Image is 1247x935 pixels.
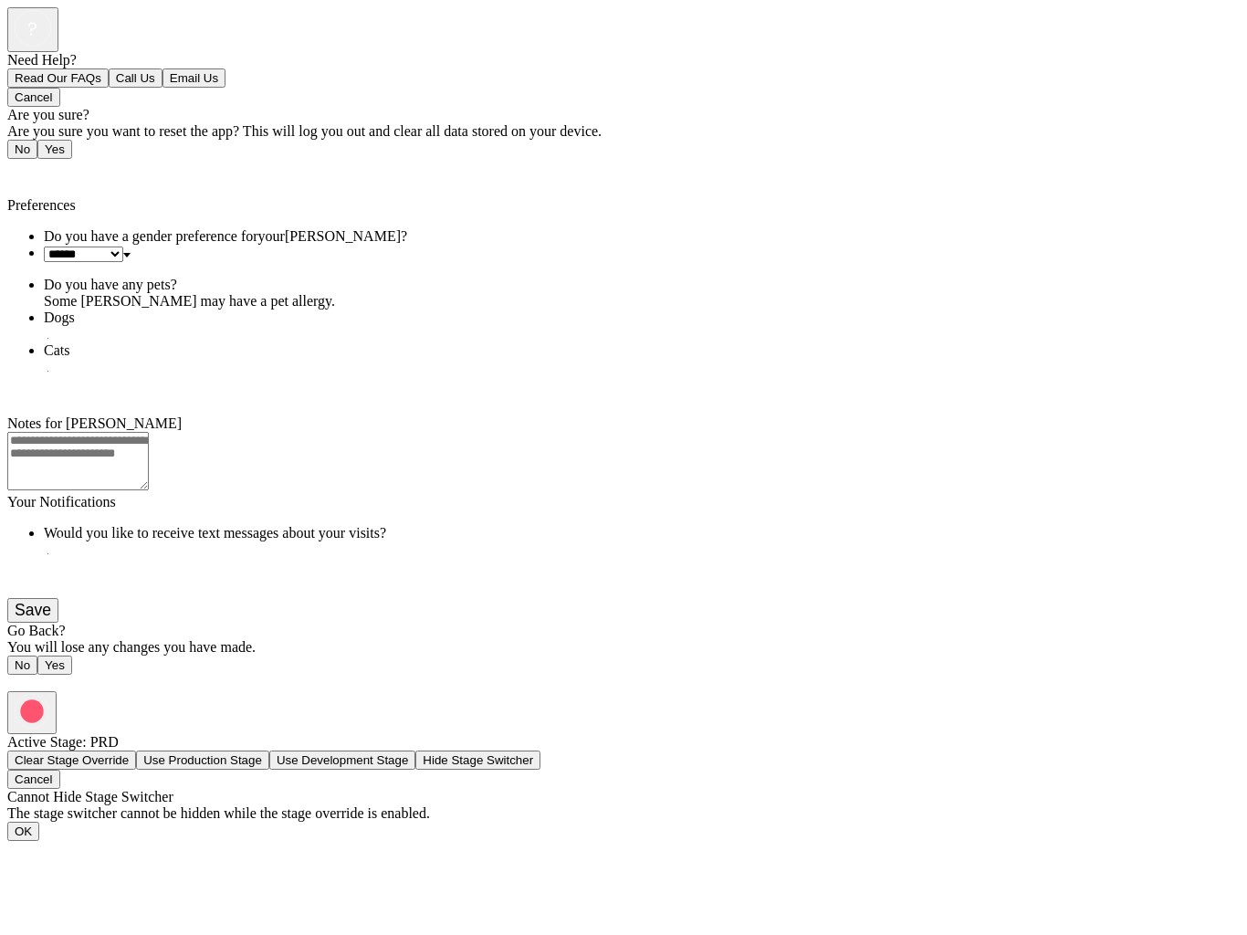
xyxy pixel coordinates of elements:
[7,822,39,841] button: OK
[162,68,225,88] button: Email Us
[7,197,76,213] span: Preferences
[7,140,37,159] button: No
[7,623,1240,639] div: Go Back?
[7,656,37,675] button: No
[7,164,48,180] a: Back
[7,494,1240,510] div: Your Notifications
[44,310,1240,326] div: Dogs
[44,277,1240,293] div: Do you have any pets?
[44,342,1240,359] div: Cats
[7,88,60,107] button: Cancel
[7,734,1240,751] div: Active Stage: PRD
[415,751,540,770] button: Hide Stage Switcher
[44,293,335,309] span: Some [PERSON_NAME] may have a pet allergy.
[7,789,1240,805] div: Cannot Hide Stage Switcher
[7,751,136,770] button: Clear Stage Override
[7,107,1240,123] div: Are you sure?
[7,52,1240,68] div: Need Help?
[18,164,48,180] span: Back
[37,140,72,159] button: Yes
[47,338,48,339] input: Dogs
[7,123,1240,140] div: Are you sure you want to reset the app? This will log you out and clear all data stored on your d...
[7,415,1240,432] div: Notes for [PERSON_NAME]
[7,639,1240,656] div: You will lose any changes you have made.
[44,228,1240,245] div: Do you have a gender preference for your [PERSON_NAME]?
[136,751,269,770] button: Use Production Stage
[7,805,1240,822] div: The stage switcher cannot be hidden while the stage override is enabled.
[7,68,109,88] button: Read Our FAQs
[109,68,162,88] button: Call Us
[7,598,58,623] button: Save
[7,770,60,789] button: Cancel
[44,525,1240,541] div: Would you like to receive text messages about your visits?
[37,656,72,675] button: Yes
[269,751,415,770] button: Use Development Stage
